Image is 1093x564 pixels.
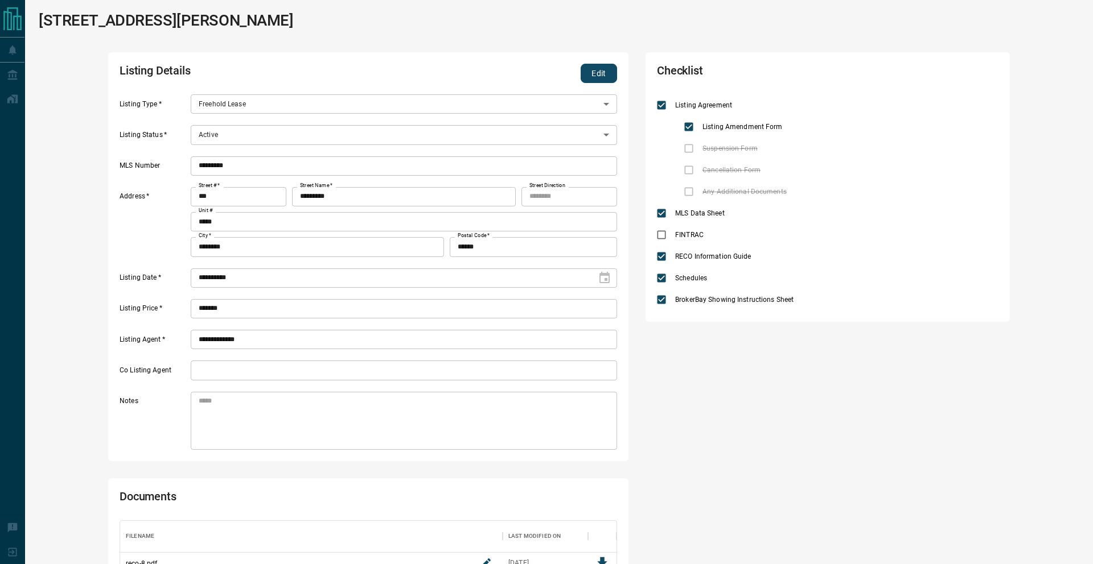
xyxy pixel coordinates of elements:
label: Listing Type [120,99,188,114]
span: MLS Data Sheet [672,208,728,218]
span: RECO Information Guide [672,251,754,262]
label: Street Name [300,182,332,189]
label: Notes [120,396,188,450]
span: Any Additional Documents [700,186,790,197]
label: Listing Date [120,273,188,288]
label: Co Listing Agent [120,366,188,380]
label: Postal Code [458,232,490,239]
label: Address [120,192,188,256]
span: FINTRAC [672,230,706,240]
label: Unit # [199,207,213,214]
label: Street # [199,182,220,189]
div: Last Modified On [503,520,588,552]
h2: Listing Details [120,64,418,83]
h2: Checklist [657,64,862,83]
div: Last Modified On [508,520,561,552]
span: Schedules [672,273,710,283]
div: Freehold Lease [191,94,617,114]
h2: Documents [120,490,418,509]
span: Suspension Form [700,143,761,154]
div: Filename [126,520,154,552]
h1: [STREET_ADDRESS][PERSON_NAME] [39,11,294,30]
span: BrokerBay Showing Instructions Sheet [672,295,796,305]
label: MLS Number [120,161,188,176]
label: Street Direction [529,182,565,189]
span: Cancellation Form [700,165,763,175]
div: Active [191,125,617,144]
label: Listing Agent [120,335,188,350]
span: Listing Agreement [672,100,735,110]
label: City [199,232,211,239]
label: Listing Status [120,130,188,145]
div: Filename [120,520,503,552]
label: Listing Price [120,304,188,318]
span: Listing Amendment Form [700,122,785,132]
button: Edit [581,64,617,83]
